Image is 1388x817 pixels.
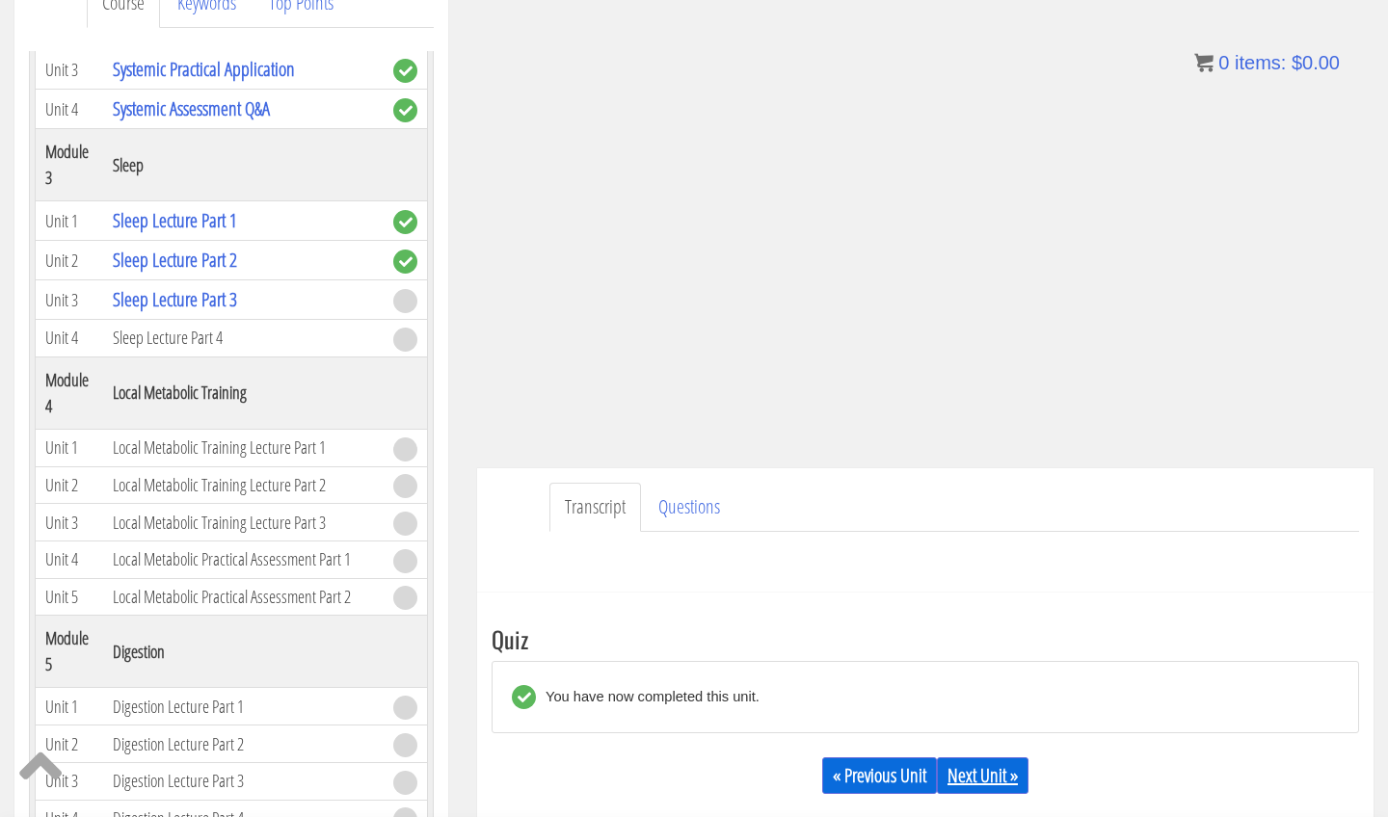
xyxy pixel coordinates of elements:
span: complete [393,98,417,122]
td: Local Metabolic Training Lecture Part 2 [103,466,384,504]
td: Unit 3 [36,280,103,320]
th: Module 3 [36,129,103,201]
td: Unit 4 [36,90,103,129]
a: Sleep Lecture Part 3 [113,286,237,312]
a: Questions [643,483,735,532]
span: items: [1235,52,1286,73]
a: Systemic Practical Application [113,56,295,82]
td: Unit 1 [36,688,103,725]
th: Module 5 [36,616,103,688]
a: Sleep Lecture Part 2 [113,247,237,273]
td: Unit 2 [36,466,103,504]
td: Unit 3 [36,504,103,541]
td: Unit 3 [36,50,103,90]
td: Digestion Lecture Part 3 [103,762,384,800]
td: Unit 1 [36,429,103,466]
td: Sleep Lecture Part 4 [103,320,384,357]
td: Digestion Lecture Part 2 [103,725,384,763]
td: Unit 4 [36,320,103,357]
td: Unit 5 [36,578,103,616]
h3: Quiz [492,626,1359,651]
a: Next Unit » [937,757,1028,794]
a: 0 items: $0.00 [1194,52,1340,73]
div: You have now completed this unit. [536,685,760,709]
span: complete [393,250,417,274]
td: Local Metabolic Training Lecture Part 3 [103,504,384,541]
td: Unit 2 [36,241,103,280]
td: Local Metabolic Practical Assessment Part 2 [103,578,384,616]
th: Local Metabolic Training [103,356,384,429]
td: Local Metabolic Practical Assessment Part 1 [103,541,384,579]
span: 0 [1218,52,1229,73]
th: Sleep [103,129,384,201]
th: Digestion [103,616,384,688]
td: Digestion Lecture Part 1 [103,688,384,725]
a: « Previous Unit [822,757,937,794]
a: Systemic Assessment Q&A [113,95,270,121]
span: complete [393,59,417,83]
td: Unit 1 [36,201,103,241]
td: Unit 4 [36,541,103,579]
bdi: 0.00 [1292,52,1340,73]
a: Sleep Lecture Part 1 [113,207,237,233]
img: icon11.png [1194,53,1214,72]
td: Local Metabolic Training Lecture Part 1 [103,429,384,466]
span: complete [393,210,417,234]
a: Transcript [549,483,641,532]
span: $ [1292,52,1302,73]
th: Module 4 [36,356,103,429]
